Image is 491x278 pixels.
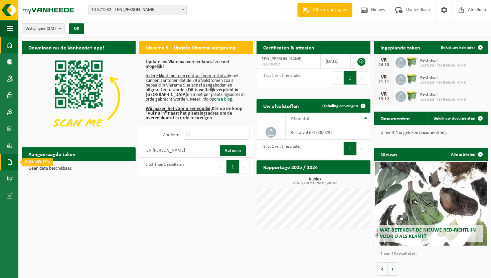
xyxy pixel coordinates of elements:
[260,71,301,85] div: 1 tot 1 van 1 resultaten
[406,90,418,102] img: WB-0660-HPE-GN-50
[146,88,238,97] b: Dit is wettelijk verplicht in [GEOGRAPHIC_DATA]
[88,5,187,15] span: 10-871532 - TEN HARTOG, ANKE - MEERBEKE
[333,142,344,155] button: Previous
[322,104,358,108] span: Ophaling aanvragen
[436,41,487,54] a: Bekijk uw kalender
[344,71,357,85] button: 1
[380,252,484,257] p: 1 van 10 resultaten
[291,116,310,122] span: Afvalstof
[388,262,398,276] button: Volgende
[47,26,56,31] count: (2/2)
[377,97,390,102] div: 19-12
[139,143,214,158] td: TEN [PERSON_NAME]
[257,41,321,54] h2: Certificaten & attesten
[146,60,246,121] p: moet kunnen aantonen dat de 29 afvalstromen zoals bepaald in Vlarema 9 selectief aangeboden en ui...
[377,92,390,97] div: VR
[260,141,301,156] div: 1 tot 1 van 1 resultaten
[377,262,388,276] button: Vorige
[239,160,250,173] button: Next
[146,106,212,111] u: Wij maken het voor u eenvoudig.
[22,147,82,160] h2: Aangevraagde taken
[441,45,475,50] span: Bekijk uw kalender
[321,173,370,187] a: Bekijk rapportage
[257,160,324,173] h2: Rapportage 2025 / 2024
[214,97,233,102] a: onze blog.
[446,148,487,161] a: Alle artikelen
[89,5,186,15] span: 10-871532 - TEN HARTOG, ANKE - MEERBEKE
[317,99,370,113] a: Ophaling aanvragen
[377,80,390,85] div: 21-11
[375,162,486,246] a: Wat betekent de nieuwe RED-richtlijn voor u als klant?
[216,160,226,173] button: Previous
[380,131,481,135] p: U heeft 4 ongelezen document(en).
[257,99,306,112] h2: Uw afvalstoffen
[286,125,370,140] td: restafval (04-000029)
[146,106,242,121] b: Klik op de knop "Vul nu in" naast het plaatsingsadres om de overeenkomst in orde te brengen.
[321,54,351,69] td: [DATE]
[262,62,315,67] span: VLA706052
[420,93,466,98] span: Restafval
[22,41,111,54] h2: Download nu de Vanheede+ app!
[220,145,246,156] a: Vul nu in
[311,7,349,13] span: Offerte aanvragen
[146,74,229,79] u: Iedere klant met een contract voor restafval
[374,41,427,54] h2: Ingeplande taken
[420,98,466,102] span: 10-871533 - TEN [PERSON_NAME]
[333,71,344,85] button: Previous
[406,56,418,67] img: WB-0660-HPE-GN-50
[377,57,390,63] div: VR
[139,41,242,54] h2: Vlarema 9 | Update Vlaamse wetgeving
[357,142,367,155] button: Next
[22,23,65,33] button: Vestigingen(2/2)
[377,75,390,80] div: VR
[406,73,418,85] img: WB-0660-HPE-GN-50
[163,132,179,138] label: Zoeken:
[260,182,370,185] span: 2024: 5,280 m3 - 2025: 6,600 m3
[297,3,352,17] a: Offerte aanvragen
[69,23,84,34] button: OK
[28,166,129,171] p: Geen data beschikbaar.
[22,54,136,140] img: Download de VHEPlus App
[374,112,417,125] h2: Documenten
[146,59,229,69] b: Update uw Vlarema overeenkomst zo snel mogelijk!
[420,76,466,81] span: Restafval
[420,64,466,68] span: 10-871533 - TEN [PERSON_NAME]
[420,81,466,85] span: 10-871533 - TEN [PERSON_NAME]
[434,116,475,121] span: Bekijk uw documenten
[260,177,370,185] h3: Kubiek
[377,63,390,67] div: 24-10
[142,159,184,174] div: 1 tot 1 van 1 resultaten
[357,71,367,85] button: Next
[380,228,476,239] span: Wat betekent de nieuwe RED-richtlijn voor u als klant?
[25,24,56,34] span: Vestigingen
[420,58,466,64] span: Restafval
[374,148,404,161] h2: Nieuws
[226,160,239,173] button: 1
[262,56,303,61] span: TEN [PERSON_NAME]
[428,112,487,125] a: Bekijk uw documenten
[344,142,357,155] button: 1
